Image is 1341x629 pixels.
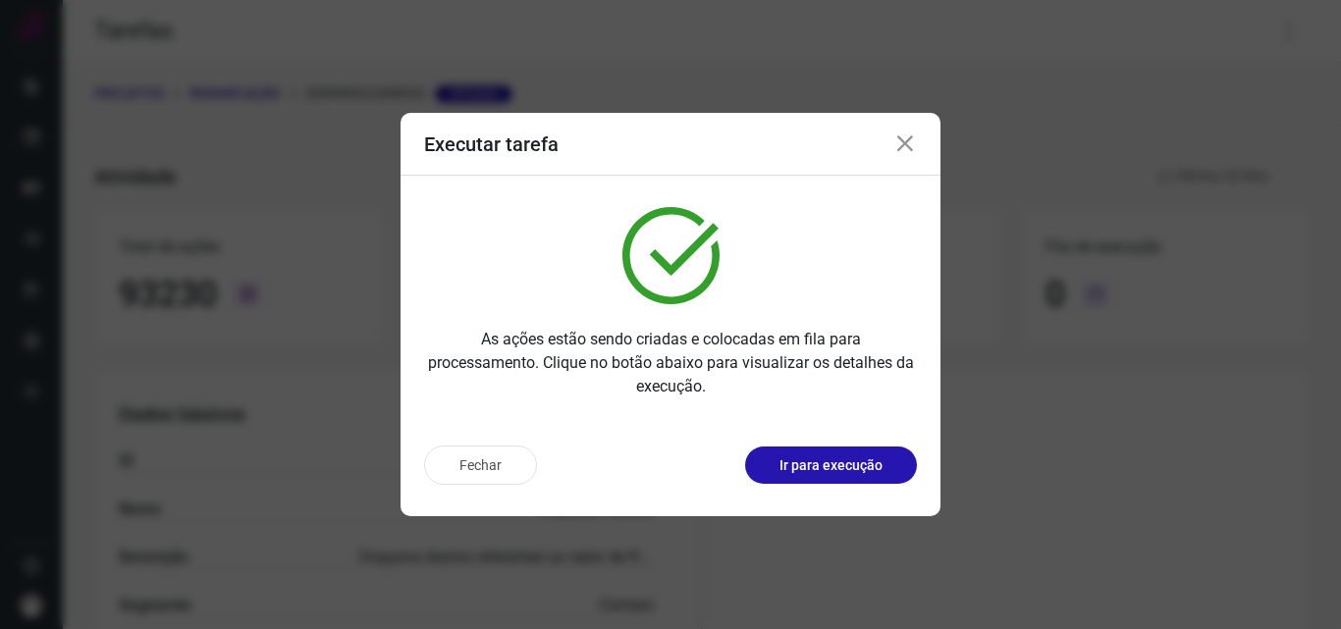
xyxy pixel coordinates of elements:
p: As ações estão sendo criadas e colocadas em fila para processamento. Clique no botão abaixo para ... [424,328,917,398]
p: Ir para execução [779,455,883,476]
img: verified.svg [622,207,720,304]
button: Fechar [424,446,537,485]
h3: Executar tarefa [424,132,559,156]
button: Ir para execução [745,446,917,484]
